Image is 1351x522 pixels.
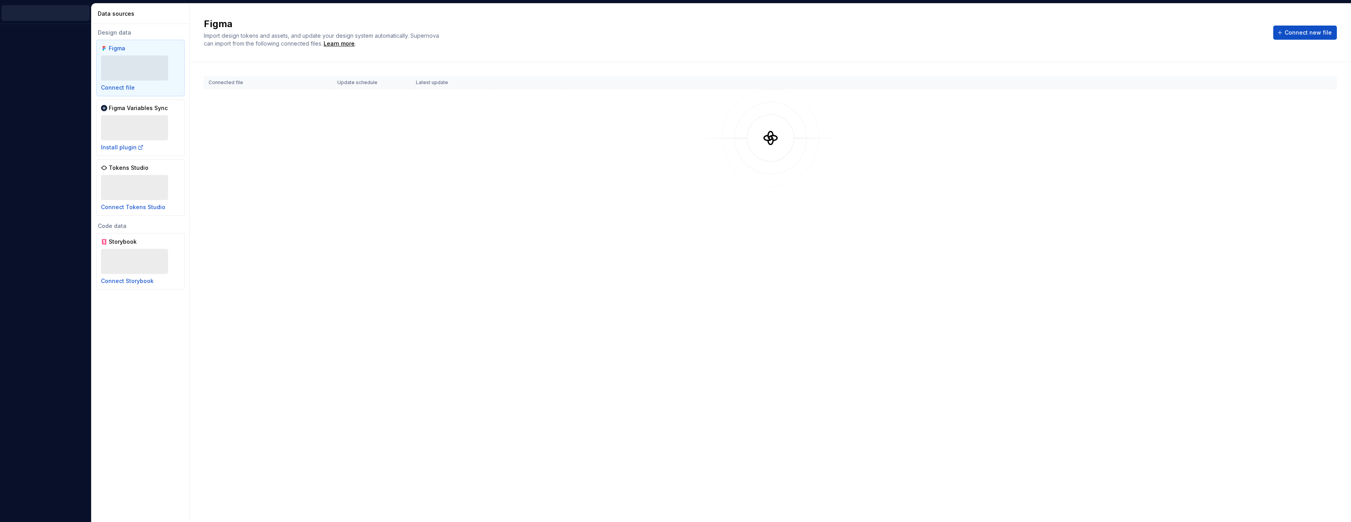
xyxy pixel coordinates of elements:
[322,41,356,47] span: .
[101,277,154,285] button: Connect Storybook
[109,238,146,246] div: Storybook
[101,143,144,151] button: Install plugin
[96,159,185,216] a: Tokens StudioConnect Tokens Studio
[204,32,441,47] span: Import design tokens and assets, and update your design system automatically. Supernova can impor...
[96,222,185,230] div: Code data
[96,29,185,37] div: Design data
[324,40,355,48] a: Learn more
[411,76,493,89] th: Latest update
[98,10,186,18] div: Data sources
[1273,26,1337,40] button: Connect new file
[96,233,185,290] a: StorybookConnect Storybook
[109,164,148,172] div: Tokens Studio
[333,76,411,89] th: Update schedule
[109,44,146,52] div: Figma
[204,76,333,89] th: Connected file
[1285,29,1332,37] span: Connect new file
[109,104,168,112] div: Figma Variables Sync
[204,18,1264,30] h2: Figma
[96,99,185,156] a: Figma Variables SyncInstall plugin
[101,203,165,211] button: Connect Tokens Studio
[101,84,135,92] button: Connect file
[96,40,185,96] a: FigmaConnect file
